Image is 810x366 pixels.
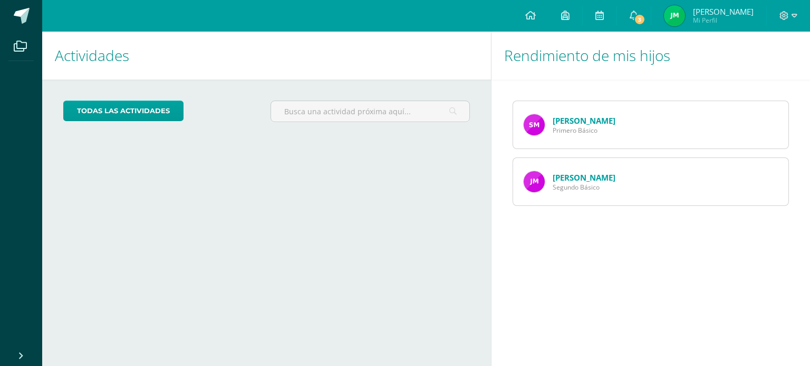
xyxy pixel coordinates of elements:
[271,101,469,122] input: Busca una actividad próxima aquí...
[504,32,797,80] h1: Rendimiento de mis hijos
[55,32,478,80] h1: Actividades
[524,171,545,192] img: 9297a152d82aad3090d1e1dfbfa367d4.png
[553,126,615,135] span: Primero Básico
[524,114,545,135] img: c87c07a0e5368b1347ab85f956d7ff1c.png
[553,115,615,126] a: [PERSON_NAME]
[664,5,685,26] img: ddec72b5c029669c0c8a9237636aa9fc.png
[693,16,754,25] span: Mi Perfil
[634,14,645,25] span: 3
[553,172,615,183] a: [PERSON_NAME]
[693,6,754,17] span: [PERSON_NAME]
[553,183,615,192] span: Segundo Básico
[63,101,184,121] a: todas las Actividades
